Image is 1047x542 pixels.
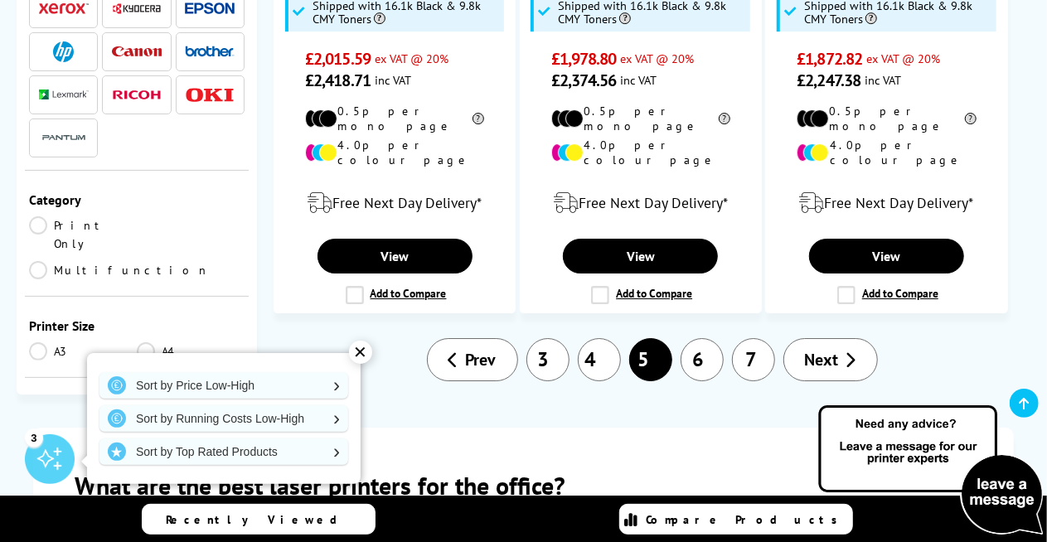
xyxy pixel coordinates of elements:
[283,180,507,226] div: modal_delivery
[621,51,695,66] span: ex VAT @ 20%
[25,428,43,447] div: 3
[29,216,137,253] a: Print Only
[305,48,371,70] span: £2,015.59
[578,338,621,381] a: 4
[783,338,878,381] a: Next
[349,341,372,364] div: ✕
[39,41,89,62] a: HP
[99,372,348,399] a: Sort by Price Low-High
[53,41,74,62] img: HP
[797,104,976,133] li: 0.5p per mono page
[317,239,473,273] a: View
[185,2,235,15] img: Epson
[185,46,235,57] img: Brother
[112,85,162,105] a: Ricoh
[167,512,355,527] span: Recently Viewed
[551,138,730,167] li: 4.0p per colour page
[39,2,89,14] img: Xerox
[551,70,617,91] span: £2,374.56
[551,104,730,133] li: 0.5p per mono page
[75,469,972,501] h2: What are the best laser printers for the office?
[29,191,245,208] div: Category
[466,349,497,370] span: Prev
[346,286,447,304] label: Add to Compare
[112,2,162,15] img: Kyocera
[815,403,1047,539] img: Open Live Chat window
[39,128,89,148] img: Pantum
[112,46,162,57] img: Canon
[681,338,724,381] a: 6
[865,72,901,88] span: inc VAT
[142,504,376,535] a: Recently Viewed
[375,51,448,66] span: ex VAT @ 20%
[732,338,775,381] a: 7
[185,88,235,102] img: OKI
[29,342,137,361] a: A3
[797,70,860,91] span: £2,247.38
[29,317,245,334] div: Printer Size
[797,138,976,167] li: 4.0p per colour page
[39,85,89,105] a: Lexmark
[647,512,847,527] span: Compare Products
[29,261,210,279] a: Multifunction
[427,338,518,381] a: Prev
[39,90,89,99] img: Lexmark
[591,286,692,304] label: Add to Compare
[185,41,235,62] a: Brother
[185,85,235,105] a: OKI
[305,138,484,167] li: 4.0p per colour page
[866,51,940,66] span: ex VAT @ 20%
[137,342,245,361] a: A4
[99,438,348,465] a: Sort by Top Rated Products
[526,338,570,381] a: 3
[112,90,162,99] img: Ricoh
[619,504,853,535] a: Compare Products
[551,48,617,70] span: £1,978.80
[621,72,657,88] span: inc VAT
[305,70,371,91] span: £2,418.71
[529,180,753,226] div: modal_delivery
[112,41,162,62] a: Canon
[99,405,348,432] a: Sort by Running Costs Low-High
[563,239,718,273] a: View
[305,104,484,133] li: 0.5p per mono page
[774,180,998,226] div: modal_delivery
[805,349,839,370] span: Next
[809,239,964,273] a: View
[797,48,862,70] span: £1,872.82
[375,72,411,88] span: inc VAT
[837,286,938,304] label: Add to Compare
